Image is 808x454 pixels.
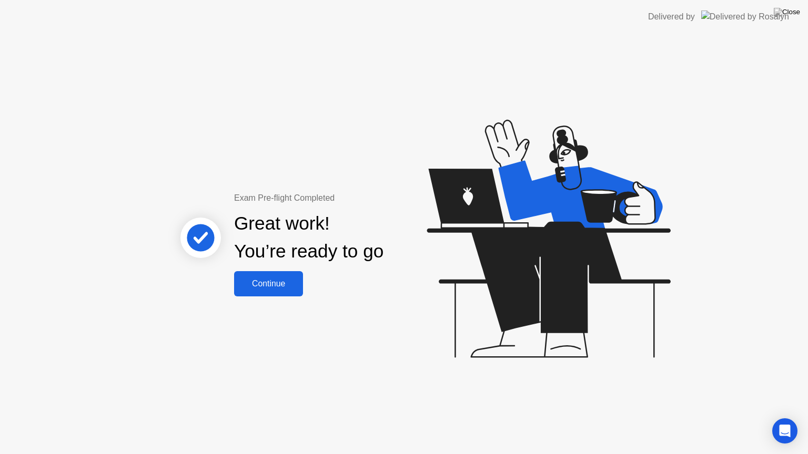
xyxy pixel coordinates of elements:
[701,11,789,23] img: Delivered by Rosalyn
[774,8,800,16] img: Close
[234,192,451,204] div: Exam Pre-flight Completed
[234,271,303,296] button: Continue
[648,11,695,23] div: Delivered by
[234,210,383,265] div: Great work! You’re ready to go
[772,418,797,443] div: Open Intercom Messenger
[237,279,300,288] div: Continue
